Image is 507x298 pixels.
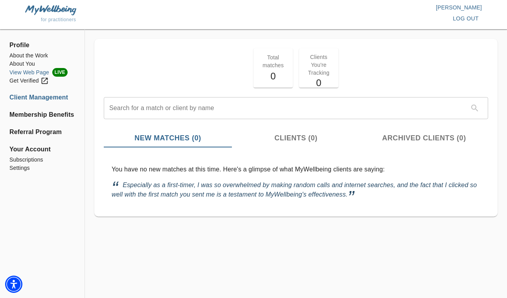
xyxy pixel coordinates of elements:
[5,276,22,293] div: Accessibility Menu
[258,70,288,83] h5: 0
[41,17,76,22] span: for practitioners
[9,68,75,77] a: View Web PageLIVE
[9,68,75,77] li: View Web Page
[450,11,482,26] button: log out
[453,14,479,24] span: log out
[9,164,75,172] a: Settings
[112,165,480,174] p: You have no new matches at this time. Here's a glimpse of what MyWellbeing clients are saying:
[9,145,75,154] span: Your Account
[9,127,75,137] a: Referral Program
[9,40,75,50] span: Profile
[9,93,75,102] a: Client Management
[9,60,75,68] a: About You
[304,53,334,77] p: Clients You're Tracking
[9,156,75,164] a: Subscriptions
[52,68,68,77] span: LIVE
[112,180,480,199] p: Especially as a first-timer, I was so overwhelmed by making random calls and internet searches, a...
[258,53,288,69] p: Total matches
[108,133,227,143] span: New Matches (0)
[237,133,355,143] span: Clients (0)
[25,5,76,15] img: MyWellbeing
[9,77,49,85] div: Get Verified
[253,4,482,11] p: [PERSON_NAME]
[365,133,483,143] span: Archived Clients (0)
[9,110,75,120] a: Membership Benefits
[304,77,334,89] h5: 0
[9,77,75,85] a: Get Verified
[9,52,75,60] a: About the Work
